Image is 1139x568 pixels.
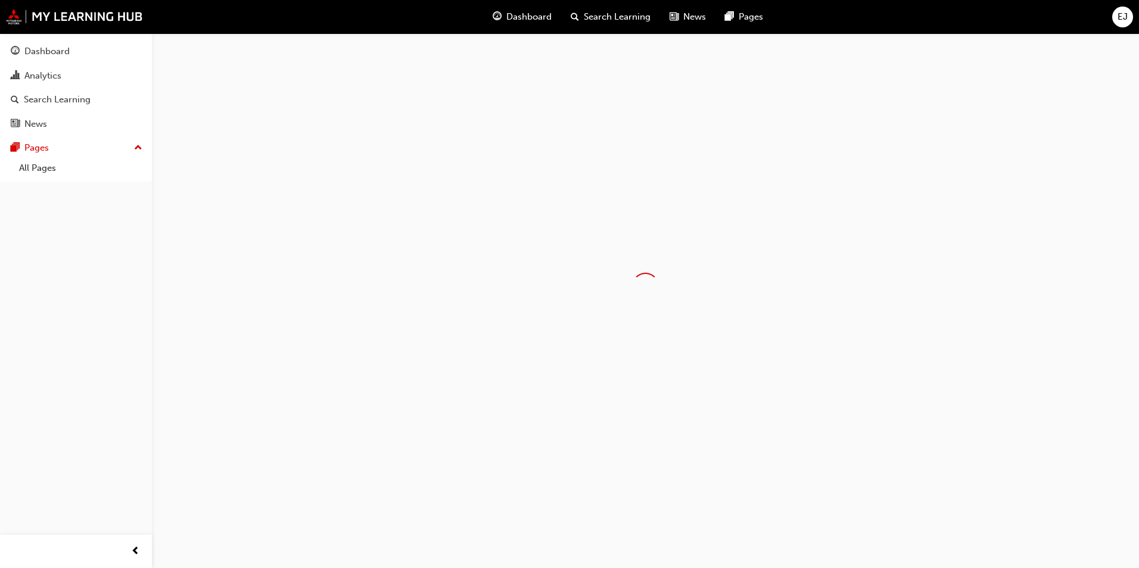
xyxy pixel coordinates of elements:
a: guage-iconDashboard [483,5,561,29]
a: pages-iconPages [715,5,773,29]
span: news-icon [670,10,679,24]
a: Dashboard [5,40,147,63]
button: EJ [1112,7,1133,27]
img: mmal [6,9,143,24]
span: pages-icon [725,10,734,24]
span: Search Learning [584,10,651,24]
div: News [24,117,47,131]
div: Pages [24,141,49,155]
span: guage-icon [493,10,502,24]
button: Pages [5,137,147,159]
span: pages-icon [11,143,20,154]
span: News [683,10,706,24]
span: Pages [739,10,763,24]
div: Search Learning [24,93,91,107]
div: Dashboard [24,45,70,58]
a: All Pages [14,159,147,177]
span: prev-icon [131,544,140,559]
span: chart-icon [11,71,20,82]
span: search-icon [11,95,19,105]
a: News [5,113,147,135]
span: EJ [1118,10,1128,24]
span: Dashboard [506,10,552,24]
a: news-iconNews [660,5,715,29]
a: search-iconSearch Learning [561,5,660,29]
button: DashboardAnalyticsSearch LearningNews [5,38,147,137]
span: up-icon [134,141,142,156]
span: news-icon [11,119,20,130]
div: Analytics [24,69,61,83]
span: search-icon [571,10,579,24]
a: Analytics [5,65,147,87]
a: Search Learning [5,89,147,111]
span: guage-icon [11,46,20,57]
